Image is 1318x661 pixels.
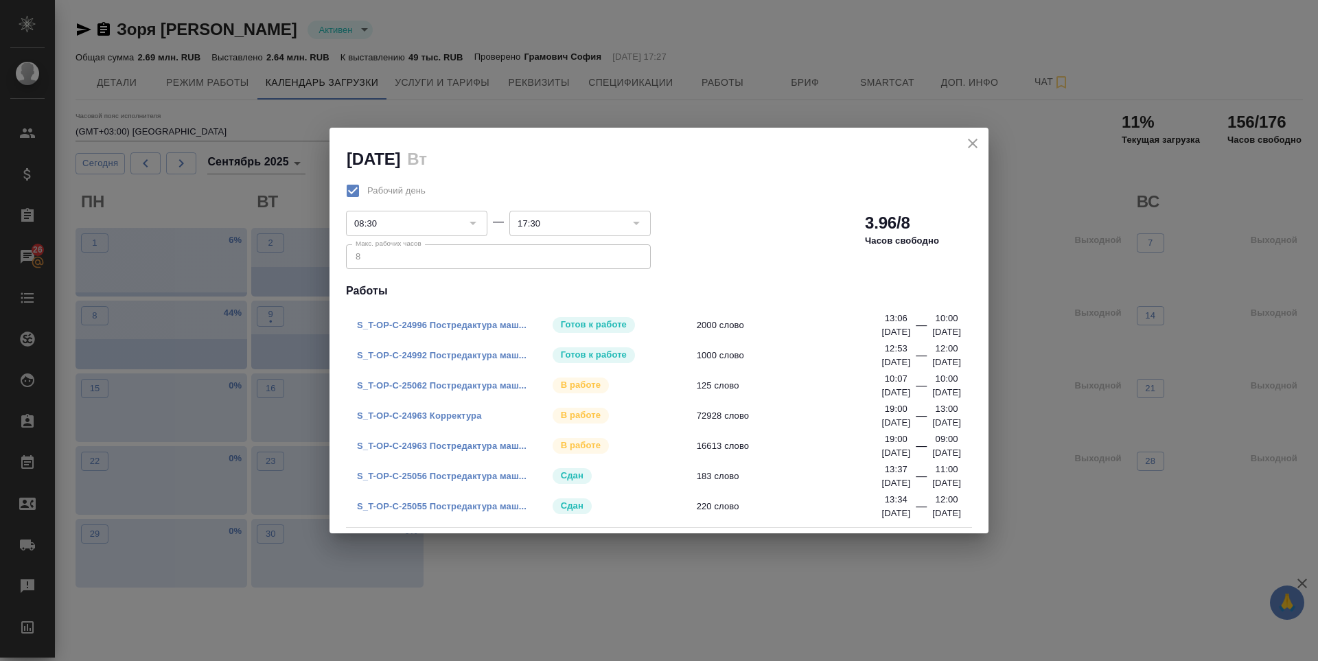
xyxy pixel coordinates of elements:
p: 10:00 [936,372,958,386]
p: [DATE] [932,476,961,490]
p: 12:53 [885,342,907,356]
p: [DATE] [881,356,910,369]
a: S_T-OP-C-25056 Постредактура маш... [357,471,527,481]
p: 13:06 [885,312,907,325]
span: Рабочий день [367,184,426,198]
p: 13:37 [885,463,907,476]
button: close [962,133,983,154]
p: [DATE] [881,386,910,399]
p: 13:00 [936,402,958,416]
p: 19:00 [885,432,907,446]
p: 12:00 [936,493,958,507]
div: — [493,213,504,230]
p: 09:00 [936,432,958,446]
span: 183 слово [697,469,891,483]
p: Готов к работе [561,348,627,362]
p: Сдан [561,499,583,513]
div: — [916,347,927,369]
p: Сдан [561,469,583,483]
a: S_T-OP-C-24996 Постредактура маш... [357,320,527,330]
div: — [916,408,927,430]
div: — [916,438,927,460]
p: [DATE] [932,446,961,460]
h4: Работы [346,283,972,299]
a: S_T-OP-C-25062 Постредактура маш... [357,380,527,391]
h2: Вт [407,150,426,168]
span: 220 слово [697,500,891,513]
p: В работе [561,408,601,422]
p: [DATE] [932,325,961,339]
p: [DATE] [881,507,910,520]
div: — [916,498,927,520]
p: [DATE] [881,416,910,430]
div: — [916,468,927,490]
div: — [916,317,927,339]
p: 19:00 [885,402,907,416]
p: [DATE] [932,507,961,520]
a: S_T-OP-C-25055 Постредактура маш... [357,501,527,511]
p: 10:00 [936,312,958,325]
p: Часов свободно [865,234,939,248]
p: 13:34 [885,493,907,507]
p: [DATE] [932,356,961,369]
span: 72928 слово [697,409,891,423]
p: В работе [561,378,601,392]
p: [DATE] [881,446,910,460]
div: — [916,378,927,399]
p: [DATE] [881,325,910,339]
h2: 3.96/8 [865,212,910,234]
p: 12:00 [936,342,958,356]
p: [DATE] [932,416,961,430]
p: [DATE] [881,476,910,490]
p: 10:07 [885,372,907,386]
a: S_T-OP-C-24992 Постредактура маш... [357,350,527,360]
p: Готов к работе [561,318,627,332]
span: 125 слово [697,379,891,393]
h2: [DATE] [347,150,400,168]
p: [DATE] [932,386,961,399]
span: 16613 слово [697,439,891,453]
span: 2000 слово [697,318,891,332]
a: S_T-OP-C-24963 Корректура [357,410,482,421]
span: 1000 слово [697,349,891,362]
p: 11:00 [936,463,958,476]
p: В работе [561,439,601,452]
a: S_T-OP-C-24963 Постредактура маш... [357,441,527,451]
